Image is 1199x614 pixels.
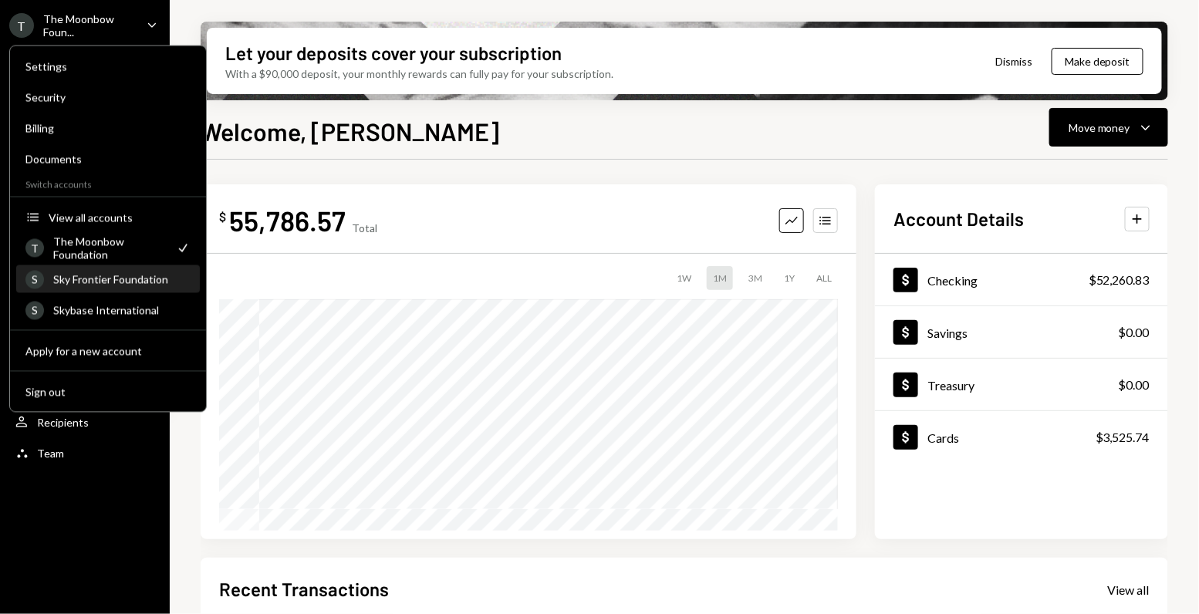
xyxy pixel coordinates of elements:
[927,378,974,393] div: Treasury
[1108,582,1150,598] div: View all
[16,52,200,80] a: Settings
[927,430,959,445] div: Cards
[778,266,801,290] div: 1Y
[49,211,191,224] div: View all accounts
[352,221,377,234] div: Total
[16,114,200,142] a: Billing
[37,447,64,460] div: Team
[927,326,968,340] div: Savings
[25,301,44,319] div: S
[25,60,191,73] div: Settings
[16,296,200,324] a: SSkybase International
[1119,323,1150,342] div: $0.00
[53,273,191,286] div: Sky Frontier Foundation
[25,385,191,398] div: Sign out
[893,206,1024,231] h2: Account Details
[9,408,160,436] a: Recipients
[1049,108,1168,147] button: Move money
[16,83,200,111] a: Security
[219,576,389,602] h2: Recent Transactions
[25,344,191,357] div: Apply for a new account
[875,411,1168,463] a: Cards$3,525.74
[670,266,697,290] div: 1W
[16,265,200,293] a: SSky Frontier Foundation
[1119,376,1150,394] div: $0.00
[53,304,191,317] div: Skybase International
[25,91,191,104] div: Security
[16,338,200,366] button: Apply for a new account
[1096,428,1150,447] div: $3,525.74
[25,270,44,288] div: S
[1052,48,1143,75] button: Make deposit
[16,145,200,173] a: Documents
[225,66,613,82] div: With a $90,000 deposit, your monthly rewards can fully pay for your subscription.
[875,306,1168,358] a: Savings$0.00
[16,204,200,232] button: View all accounts
[25,153,191,166] div: Documents
[875,359,1168,410] a: Treasury$0.00
[10,176,206,191] div: Switch accounts
[229,203,346,238] div: 55,786.57
[742,266,768,290] div: 3M
[1108,581,1150,598] a: View all
[976,43,1052,79] button: Dismiss
[1089,271,1150,289] div: $52,260.83
[219,209,226,224] div: $
[707,266,733,290] div: 1M
[25,122,191,135] div: Billing
[9,439,160,467] a: Team
[225,40,562,66] div: Let your deposits cover your subscription
[53,235,166,261] div: The Moonbow Foundation
[875,254,1168,305] a: Checking$52,260.83
[927,273,978,288] div: Checking
[1069,120,1130,136] div: Move money
[37,416,89,429] div: Recipients
[25,239,44,258] div: T
[810,266,838,290] div: ALL
[16,379,200,407] button: Sign out
[43,12,134,39] div: The Moonbow Foun...
[9,13,34,38] div: T
[201,116,499,147] h1: Welcome, [PERSON_NAME]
